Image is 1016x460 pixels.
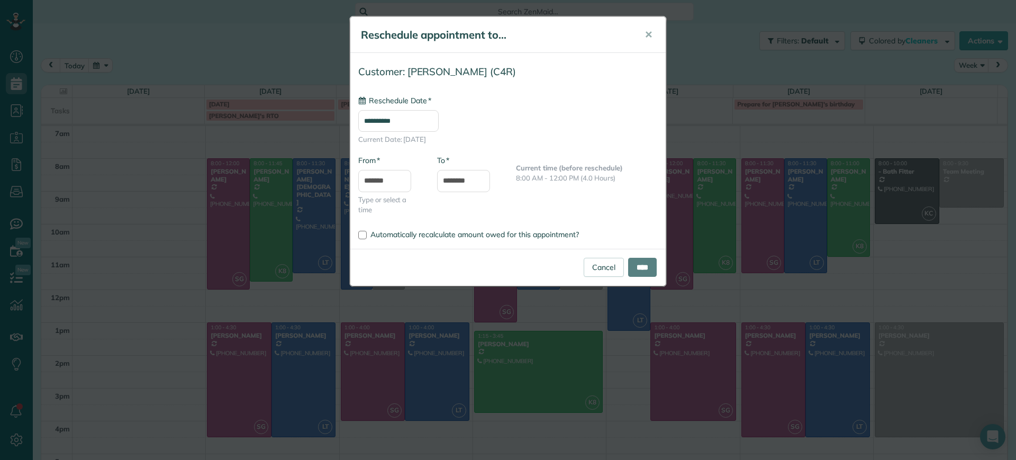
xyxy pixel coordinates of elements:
h5: Reschedule appointment to... [361,28,630,42]
span: Type or select a time [358,195,421,215]
label: To [437,155,449,166]
span: Automatically recalculate amount owed for this appointment? [370,230,579,239]
label: Reschedule Date [358,95,431,106]
label: From [358,155,380,166]
b: Current time (before reschedule) [516,164,623,172]
span: ✕ [645,29,652,41]
h4: Customer: [PERSON_NAME] (C4R) [358,66,658,77]
p: 8:00 AM - 12:00 PM (4.0 Hours) [516,173,658,183]
a: Cancel [584,258,624,277]
span: Current Date: [DATE] [358,134,658,145]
